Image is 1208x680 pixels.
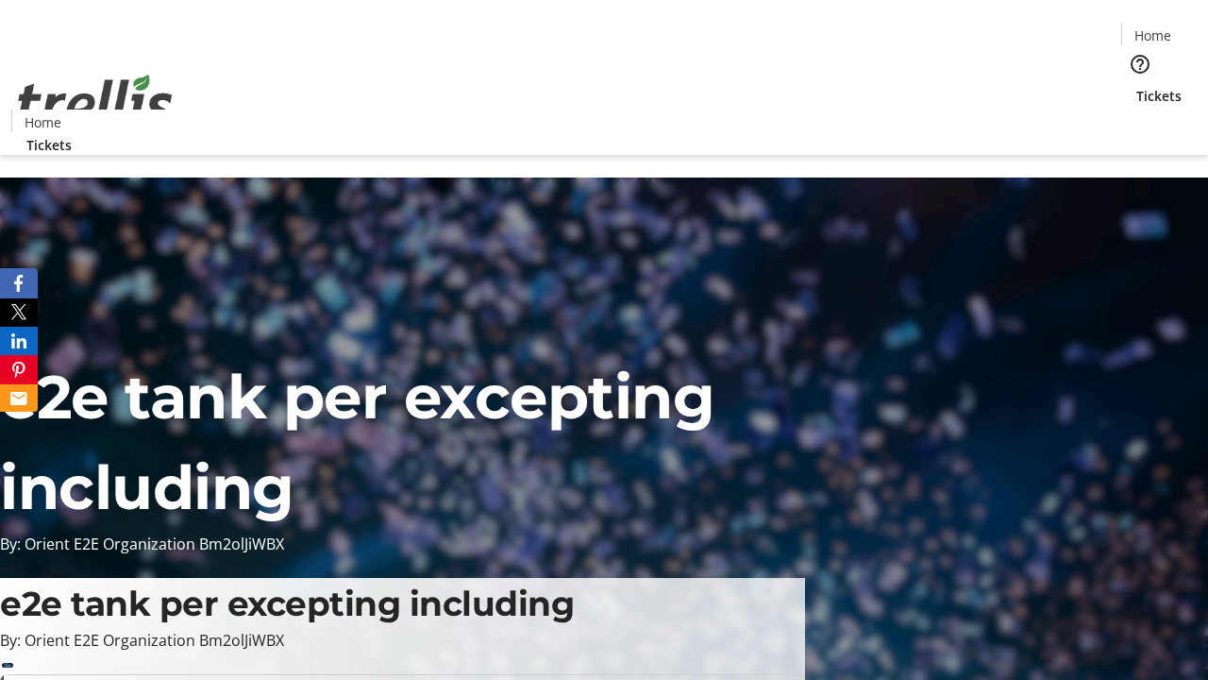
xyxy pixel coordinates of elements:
[12,112,73,132] a: Home
[26,135,72,155] span: Tickets
[25,112,61,132] span: Home
[1121,106,1159,144] button: Cart
[11,54,179,148] img: Orient E2E Organization Bm2olJiWBX's Logo
[1136,86,1182,106] span: Tickets
[1121,45,1159,83] button: Help
[1122,25,1183,45] a: Home
[11,135,87,155] a: Tickets
[1121,86,1197,106] a: Tickets
[1134,25,1171,45] span: Home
